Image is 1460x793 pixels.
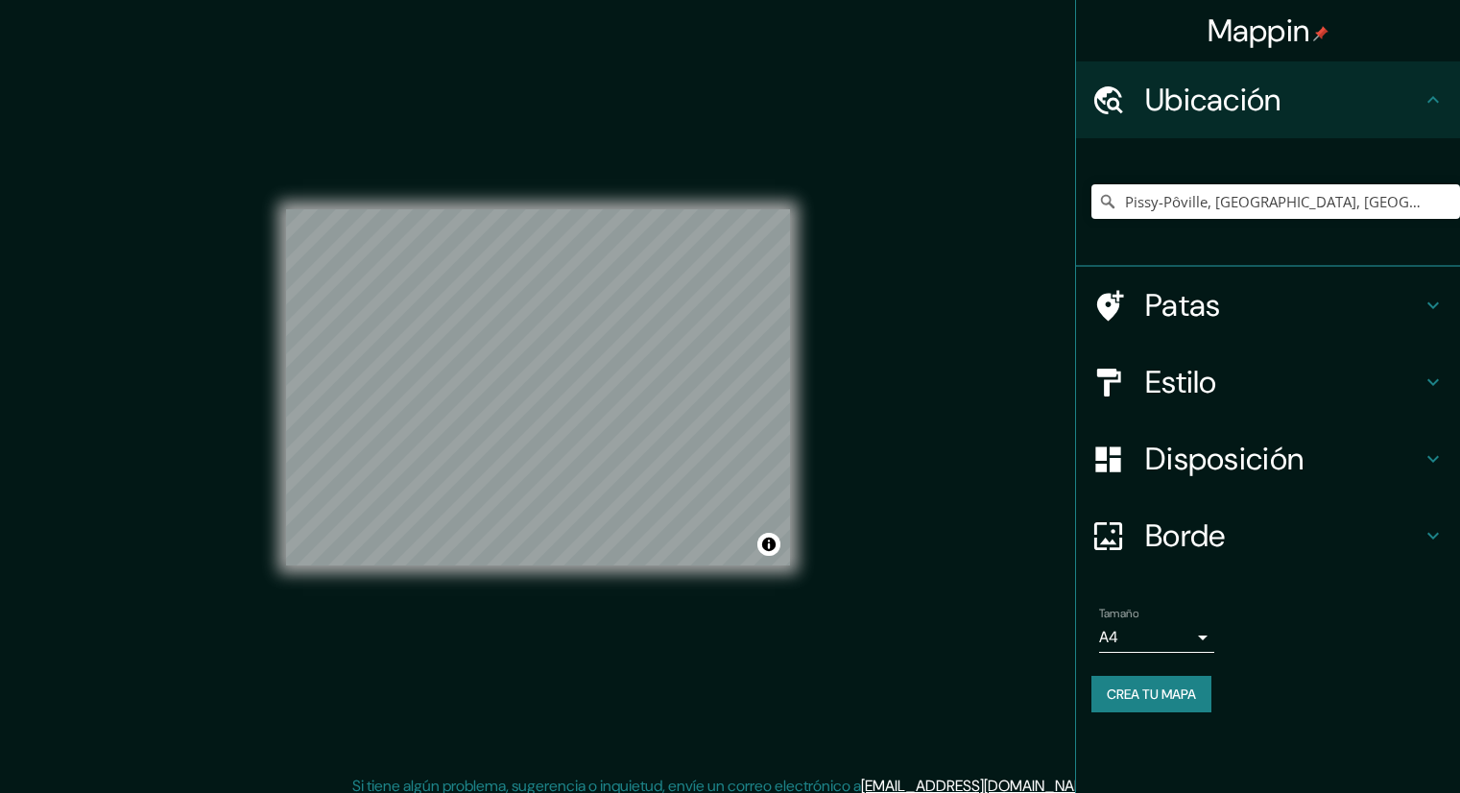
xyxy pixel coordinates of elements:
[1145,439,1304,479] font: Disposición
[1099,622,1214,653] div: A4
[1289,718,1439,772] iframe: Lanzador de widgets de ayuda
[1208,11,1310,51] font: Mappin
[286,209,790,565] canvas: Mapa
[757,533,780,556] button: Activar o desactivar atribución
[1091,676,1211,712] button: Crea tu mapa
[1099,606,1138,621] font: Tamaño
[1145,285,1221,325] font: Patas
[1076,421,1460,497] div: Disposición
[1076,61,1460,138] div: Ubicación
[1076,497,1460,574] div: Borde
[1091,184,1460,219] input: Elige tu ciudad o zona
[1145,362,1217,402] font: Estilo
[1076,267,1460,344] div: Patas
[1145,80,1281,120] font: Ubicación
[1107,685,1196,703] font: Crea tu mapa
[1145,516,1226,556] font: Borde
[1076,344,1460,421] div: Estilo
[1099,627,1118,647] font: A4
[1313,26,1328,41] img: pin-icon.png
